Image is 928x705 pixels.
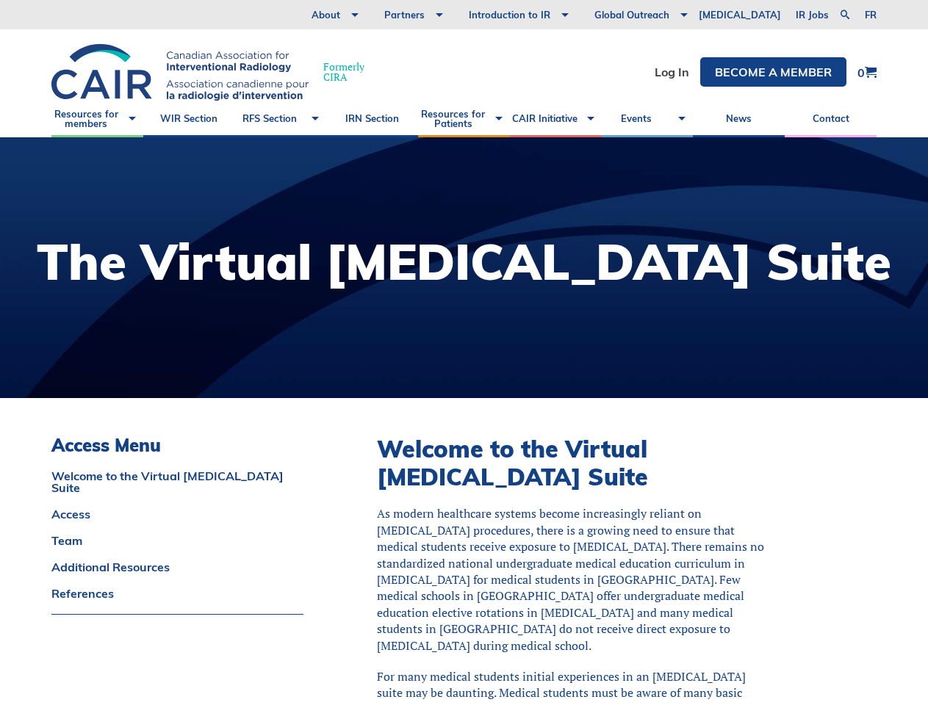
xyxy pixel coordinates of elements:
[51,587,303,599] a: References
[37,237,891,286] h1: The Virtual [MEDICAL_DATA] Suite
[326,101,418,137] a: IRN Section
[510,101,602,137] a: CAIR Initiative
[700,57,846,87] a: Become a member
[51,535,303,546] a: Team
[51,561,303,573] a: Additional Resources
[865,10,877,20] a: fr
[377,505,764,653] span: As modern healthcare systems become increasingly reliant on [MEDICAL_DATA] procedures, there is a...
[51,435,303,456] h3: Access Menu
[51,44,309,101] img: CIRA
[51,470,303,493] a: Welcome to the Virtual [MEDICAL_DATA] Suite
[235,101,327,137] a: RFS Section
[785,101,877,137] a: Contact
[143,101,235,137] a: WIR Section
[418,101,510,137] a: Resources for Patients
[51,101,143,137] a: Resources for members
[602,101,694,137] a: Events
[693,101,785,137] a: News
[323,62,364,82] span: Formerly CIRA
[857,66,877,79] a: 0
[51,508,303,520] a: Access
[51,44,379,101] a: FormerlyCIRA
[377,434,648,491] span: Welcome to the Virtual [MEDICAL_DATA] Suite
[655,66,689,78] a: Log In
